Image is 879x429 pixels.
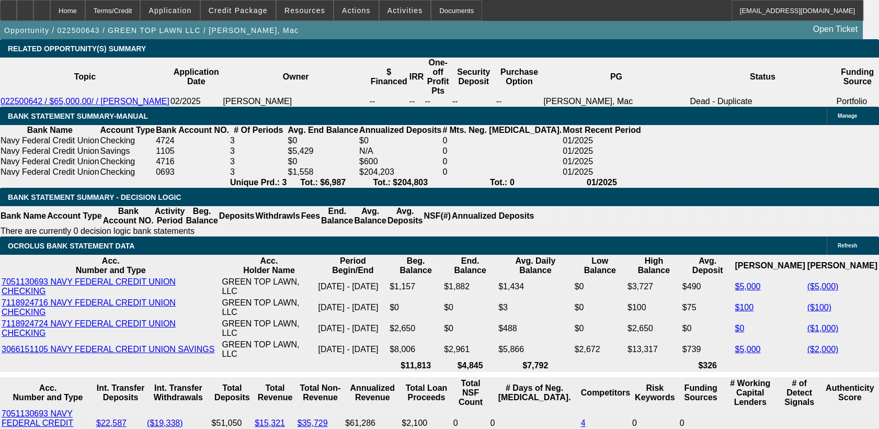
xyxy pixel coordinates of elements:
td: 3 [230,146,287,156]
th: One-off Profit Pts [424,58,451,96]
th: $ Financed [369,58,409,96]
td: $0 [287,136,359,146]
span: Opportunity / 022500643 / GREEN TOP LAWN LLC / [PERSON_NAME], Mac [4,26,299,35]
td: 01/2025 [562,167,641,177]
th: Deposits [219,206,255,226]
th: Avg. Daily Balance [498,256,573,276]
th: $326 [682,360,734,371]
th: Fees [301,206,321,226]
th: Bank Account NO. [155,125,230,136]
a: ($2,000) [807,345,839,354]
th: Activity Period [154,206,186,226]
td: GREEN TOP LAWN, LLC [221,319,316,338]
th: # Mts. Neg. [MEDICAL_DATA]. [442,125,562,136]
th: Beg. Balance [185,206,218,226]
th: [PERSON_NAME] [807,256,878,276]
th: Risk Keywords [632,378,678,408]
a: 4 [581,419,586,427]
td: [DATE] - [DATE] [318,277,389,297]
td: $0 [287,156,359,167]
span: BANK STATEMENT SUMMARY-MANUAL [8,112,148,120]
td: $0 [682,319,734,338]
th: Bank Account NO. [102,206,154,226]
th: # Days of Neg. [MEDICAL_DATA]. [489,378,579,408]
th: NSF(#) [423,206,451,226]
th: # of Detect Signals [778,378,821,408]
th: Total Deposits [211,378,254,408]
td: 1105 [155,146,230,156]
td: [PERSON_NAME], Mac [543,96,689,107]
a: $15,321 [255,419,285,427]
span: Activities [387,6,423,15]
th: $7,792 [498,360,573,371]
td: Savings [100,146,156,156]
td: 4716 [155,156,230,167]
td: 3 [230,167,287,177]
td: Dead - Duplicate [689,96,836,107]
th: Funding Sources [679,378,723,408]
td: $739 [682,340,734,359]
span: Actions [342,6,371,15]
td: 3 [230,156,287,167]
td: Checking [100,167,156,177]
button: Activities [380,1,431,20]
a: 3066151105 NAVY FEDERAL CREDIT UNION SAVINGS [2,345,214,354]
td: $0 [389,298,442,318]
th: Total Non-Revenue [297,378,344,408]
th: Annualized Revenue [345,378,400,408]
th: Total Revenue [254,378,296,408]
button: Credit Package [201,1,276,20]
span: Application [149,6,191,15]
a: 7118924716 NAVY FEDERAL CREDIT UNION CHECKING [2,298,176,317]
td: Checking [100,156,156,167]
th: Authenticity Score [822,378,878,408]
td: $0 [574,319,626,338]
td: 3 [230,136,287,146]
td: 01/2025 [562,146,641,156]
td: $2,650 [627,319,681,338]
th: Avg. Deposit [682,256,734,276]
th: Acc. Holder Name [221,256,316,276]
td: $5,429 [287,146,359,156]
td: $13,317 [627,340,681,359]
td: $2,672 [574,340,626,359]
th: Int. Transfer Deposits [96,378,145,408]
th: Tot.: 0 [442,177,562,188]
td: $75 [682,298,734,318]
a: $22,587 [96,419,127,427]
a: $0 [735,324,744,333]
th: Total Loan Proceeds [401,378,451,408]
th: Competitors [580,378,631,408]
th: Avg. Deposits [387,206,424,226]
a: ($1,000) [807,324,839,333]
td: $490 [682,277,734,297]
th: Period Begin/End [318,256,389,276]
th: High Balance [627,256,681,276]
a: ($5,000) [807,282,839,291]
button: Application [141,1,199,20]
th: $11,813 [389,360,442,371]
td: [DATE] - [DATE] [318,340,389,359]
th: $4,845 [443,360,497,371]
th: Unique Prd.: 3 [230,177,287,188]
td: GREEN TOP LAWN, LLC [221,277,316,297]
td: $2,961 [443,340,497,359]
th: Tot.: $204,803 [359,177,442,188]
th: 01/2025 [562,177,641,188]
a: ($19,338) [147,419,183,427]
a: 022500642 / $65,000.00/ / [PERSON_NAME] [1,97,169,106]
td: $8,006 [389,340,442,359]
th: Account Type [100,125,156,136]
td: $1,434 [498,277,573,297]
th: Int. Transfer Withdrawals [146,378,210,408]
td: -- [452,96,496,107]
td: 0 [442,167,562,177]
div: $61,286 [345,419,399,428]
th: Avg. End Balance [287,125,359,136]
th: Withdrawls [255,206,300,226]
td: $0 [443,319,497,338]
a: $5,000 [735,345,760,354]
td: $100 [627,298,681,318]
td: $3,727 [627,277,681,297]
a: Open Ticket [809,20,862,38]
